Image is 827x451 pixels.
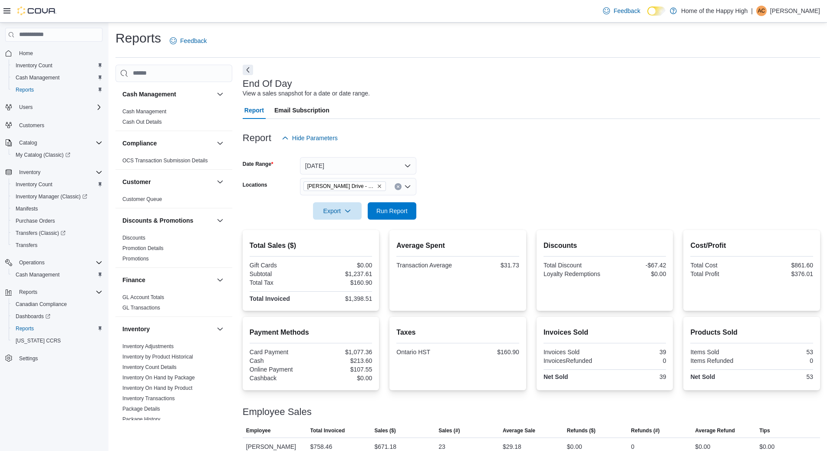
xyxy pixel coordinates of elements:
[690,327,813,338] h2: Products Sold
[313,262,372,269] div: $0.00
[122,364,177,371] span: Inventory Count Details
[122,235,145,241] a: Discounts
[122,109,166,115] a: Cash Management
[12,179,56,190] a: Inventory Count
[122,305,160,311] a: GL Transactions
[16,86,34,93] span: Reports
[243,133,271,143] h3: Report
[122,216,213,225] button: Discounts & Promotions
[122,119,162,125] a: Cash Out Details
[12,299,70,309] a: Canadian Compliance
[250,366,309,373] div: Online Payment
[12,60,102,71] span: Inventory Count
[122,325,213,333] button: Inventory
[12,150,102,160] span: My Catalog (Classic)
[12,150,74,160] a: My Catalog (Classic)
[9,227,106,239] a: Transfers (Classic)
[12,72,63,83] a: Cash Management
[606,262,666,269] div: -$67.42
[122,416,160,422] a: Package History
[377,184,382,189] button: Remove Dundas - Osler Drive - Friendly Stranger from selection in this group
[122,385,192,391] a: Inventory On Hand by Product
[9,323,106,335] button: Reports
[243,181,267,188] label: Locations
[19,259,45,266] span: Operations
[12,85,37,95] a: Reports
[215,215,225,226] button: Discounts & Promotions
[12,311,102,322] span: Dashboards
[122,343,174,350] span: Inventory Adjustments
[647,7,666,16] input: Dark Mode
[9,84,106,96] button: Reports
[244,102,264,119] span: Report
[122,374,195,381] span: Inventory On Hand by Package
[122,158,208,164] a: OCS Transaction Submission Details
[395,183,402,190] button: Clear input
[754,349,813,356] div: 53
[16,353,41,364] a: Settings
[690,373,715,380] strong: Net Sold
[122,178,151,186] h3: Customer
[756,6,767,16] div: Ashleigh Campbell
[9,215,106,227] button: Purchase Orders
[759,427,770,434] span: Tips
[368,202,416,220] button: Run Report
[215,324,225,334] button: Inventory
[613,7,640,15] span: Feedback
[396,349,456,356] div: Ontario HST
[122,294,164,300] a: GL Account Totals
[16,74,59,81] span: Cash Management
[313,202,362,220] button: Export
[16,193,87,200] span: Inventory Manager (Classic)
[754,357,813,364] div: 0
[690,240,813,251] h2: Cost/Profit
[122,354,193,360] a: Inventory by Product Historical
[460,349,519,356] div: $160.90
[5,43,102,387] nav: Complex example
[9,191,106,203] a: Inventory Manager (Classic)
[310,427,345,434] span: Total Invoiced
[16,138,102,148] span: Catalog
[9,72,106,84] button: Cash Management
[9,310,106,323] a: Dashboards
[544,373,568,380] strong: Net Sold
[754,373,813,380] div: 53
[2,286,106,298] button: Reports
[404,183,411,190] button: Open list of options
[631,427,660,434] span: Refunds (#)
[12,323,37,334] a: Reports
[19,289,37,296] span: Reports
[12,191,91,202] a: Inventory Manager (Classic)
[2,47,106,59] button: Home
[19,50,33,57] span: Home
[16,205,38,212] span: Manifests
[115,233,232,267] div: Discounts & Promotions
[243,79,292,89] h3: End Of Day
[250,270,309,277] div: Subtotal
[122,343,174,349] a: Inventory Adjustments
[274,102,329,119] span: Email Subscription
[544,270,603,277] div: Loyalty Redemptions
[12,72,102,83] span: Cash Management
[16,48,36,59] a: Home
[313,279,372,286] div: $160.90
[122,196,162,203] span: Customer Queue
[122,90,213,99] button: Cash Management
[606,270,666,277] div: $0.00
[544,349,603,356] div: Invoices Sold
[307,182,375,191] span: [PERSON_NAME] Drive - Friendly Stranger
[16,287,41,297] button: Reports
[9,203,106,215] button: Manifests
[250,295,290,302] strong: Total Invoiced
[16,167,102,178] span: Inventory
[122,294,164,301] span: GL Account Totals
[9,335,106,347] button: [US_STATE] CCRS
[16,102,102,112] span: Users
[122,245,164,251] a: Promotion Details
[12,85,102,95] span: Reports
[115,30,161,47] h1: Reports
[12,299,102,309] span: Canadian Compliance
[250,375,309,382] div: Cashback
[12,204,102,214] span: Manifests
